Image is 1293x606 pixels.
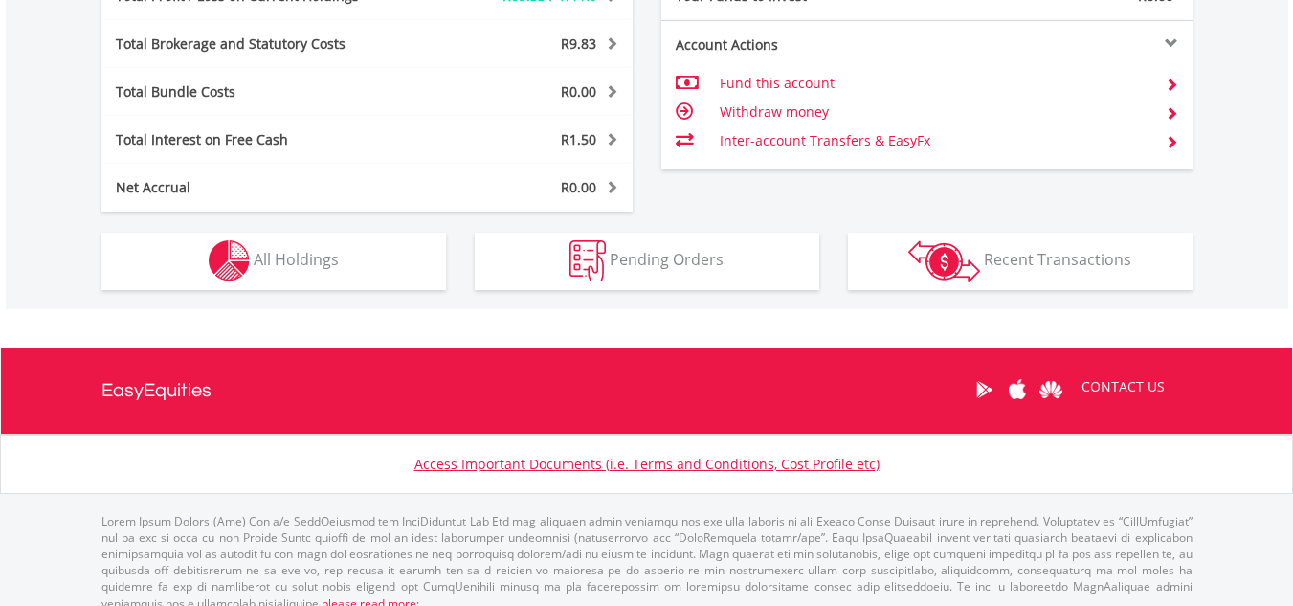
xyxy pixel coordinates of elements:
button: Pending Orders [475,233,819,290]
div: Total Bundle Costs [101,82,412,101]
a: Google Play [968,360,1001,419]
div: Total Brokerage and Statutory Costs [101,34,412,54]
button: All Holdings [101,233,446,290]
span: R9.83 [561,34,596,53]
span: Recent Transactions [984,249,1131,270]
img: pending_instructions-wht.png [569,240,606,281]
td: Fund this account [720,69,1149,98]
a: EasyEquities [101,348,212,434]
span: R0.00 [561,82,596,101]
span: All Holdings [254,249,339,270]
a: CONTACT US [1068,360,1178,414]
img: transactions-zar-wht.png [908,240,980,282]
td: Inter-account Transfers & EasyFx [720,126,1149,155]
div: Total Interest on Free Cash [101,130,412,149]
span: R0.00 [561,178,596,196]
div: Net Accrual [101,178,412,197]
a: Huawei [1035,360,1068,419]
div: Account Actions [661,35,927,55]
a: Access Important Documents (i.e. Terms and Conditions, Cost Profile etc) [414,455,880,473]
img: holdings-wht.png [209,240,250,281]
span: R1.50 [561,130,596,148]
a: Apple [1001,360,1035,419]
td: Withdraw money [720,98,1149,126]
button: Recent Transactions [848,233,1193,290]
span: Pending Orders [610,249,724,270]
